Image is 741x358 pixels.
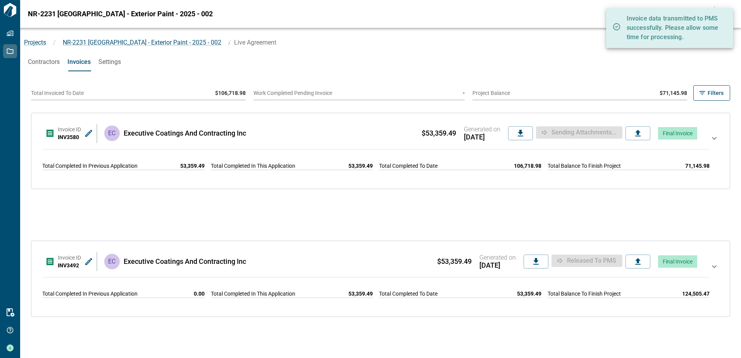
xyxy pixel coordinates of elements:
[715,332,733,350] iframe: Intercom live chat
[548,162,621,170] span: Total Balance To Finish Project
[211,162,295,170] span: Total Completed In This Application
[20,38,681,47] nav: breadcrumb
[479,254,516,262] span: Generated on
[379,290,438,298] span: Total Completed To Date
[24,39,46,46] a: Projects
[98,58,121,66] span: Settings
[463,90,465,96] span: -
[437,258,472,265] span: $53,359.49
[682,290,710,298] span: 124,505.47
[234,39,276,46] span: Live Agreement
[58,134,79,140] span: INV3580
[685,162,710,170] span: 71,145.98
[660,90,687,96] span: $71,145.98
[663,130,693,136] span: Final Invoice
[215,90,246,96] span: $106,718.98
[211,290,295,298] span: Total Completed In This Application
[348,290,373,298] span: 53,359.49
[124,129,246,137] span: Executive Coatings And Contracting Inc
[422,129,456,137] span: $53,359.49
[31,90,84,96] span: Total Invoiced To Date
[28,58,60,66] span: Contractors
[514,162,541,170] span: 106,718.98
[472,90,510,96] span: Project Balance
[108,257,115,266] p: EC
[663,258,693,265] span: Final Invoice
[627,14,720,42] p: Invoice data transmitted to PMS successfully. Please allow some time for processing.
[42,162,138,170] span: Total Completed In Previous Application
[63,39,221,46] span: NR-2231 [GEOGRAPHIC_DATA] - Exterior Paint - 2025 - 002
[28,10,213,18] span: NR-2231 [GEOGRAPHIC_DATA] - Exterior Paint - 2025 - 002
[253,90,332,96] span: Work Completed Pending Invoice
[58,126,81,133] span: Invoice ID
[67,58,91,66] span: Invoices
[42,290,138,298] span: Total Completed In Previous Application
[464,126,500,133] span: Generated on
[517,290,541,298] span: 53,359.49
[39,119,722,182] div: Invoice IDINV3580ECExecutive Coatings And Contracting Inc $53,359.49Generated on[DATE]Sending att...
[548,290,621,298] span: Total Balance To Finish Project
[464,133,500,141] span: [DATE]
[20,53,741,71] div: base tabs
[180,162,205,170] span: 53,359.49
[124,258,246,265] span: Executive Coatings And Contracting Inc
[194,290,205,298] span: 0.00
[708,89,724,97] span: Filters
[108,129,115,138] p: EC
[479,262,516,269] span: [DATE]
[39,247,722,310] div: Invoice IDINV3492ECExecutive Coatings And Contracting Inc $53,359.49Generated on[DATE]Released to...
[58,255,81,261] span: Invoice ID
[348,162,373,170] span: 53,359.49
[379,162,438,170] span: Total Completed To Date
[693,85,730,101] button: Filters
[58,262,79,268] span: INV3492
